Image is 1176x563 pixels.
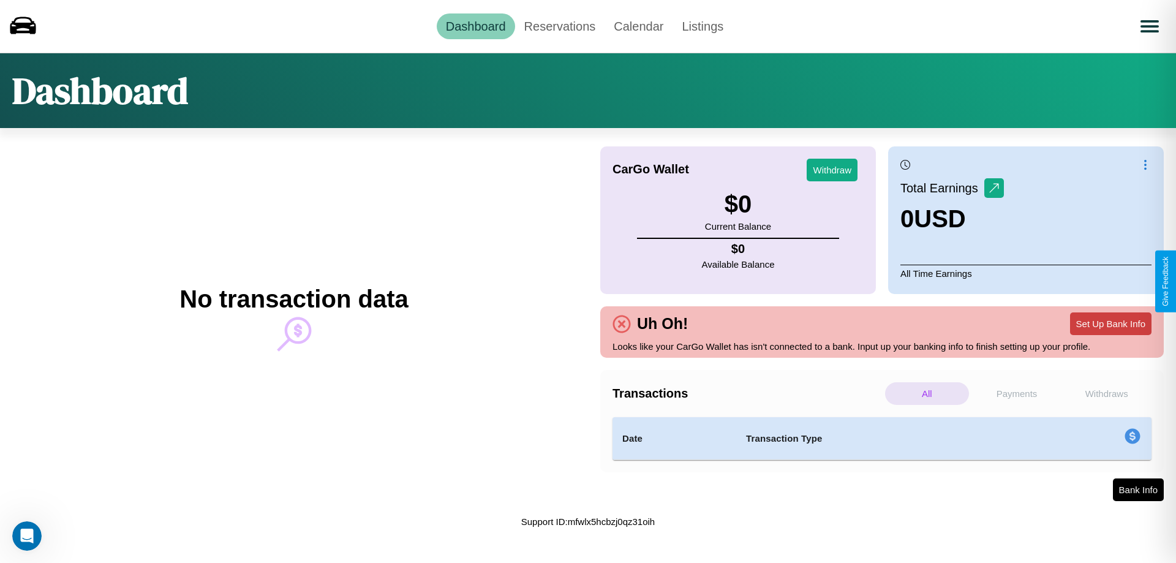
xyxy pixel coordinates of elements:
[612,417,1151,460] table: simple table
[612,338,1151,355] p: Looks like your CarGo Wallet has isn't connected to a bank. Input up your banking info to finish ...
[807,159,858,181] button: Withdraw
[179,285,408,313] h2: No transaction data
[900,177,984,199] p: Total Earnings
[612,162,689,176] h4: CarGo Wallet
[1161,257,1170,306] div: Give Feedback
[705,218,771,235] p: Current Balance
[702,242,775,256] h4: $ 0
[702,256,775,273] p: Available Balance
[900,205,1004,233] h3: 0 USD
[1133,9,1167,43] button: Open menu
[1065,382,1148,405] p: Withdraws
[885,382,969,405] p: All
[705,191,771,218] h3: $ 0
[673,13,733,39] a: Listings
[1113,478,1164,501] button: Bank Info
[612,387,882,401] h4: Transactions
[437,13,515,39] a: Dashboard
[605,13,673,39] a: Calendar
[1070,312,1151,335] button: Set Up Bank Info
[900,265,1151,282] p: All Time Earnings
[622,431,726,446] h4: Date
[521,513,655,530] p: Support ID: mfwlx5hcbzj0qz31oih
[631,315,694,333] h4: Uh Oh!
[515,13,605,39] a: Reservations
[12,66,188,116] h1: Dashboard
[746,431,1024,446] h4: Transaction Type
[975,382,1059,405] p: Payments
[12,521,42,551] iframe: Intercom live chat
